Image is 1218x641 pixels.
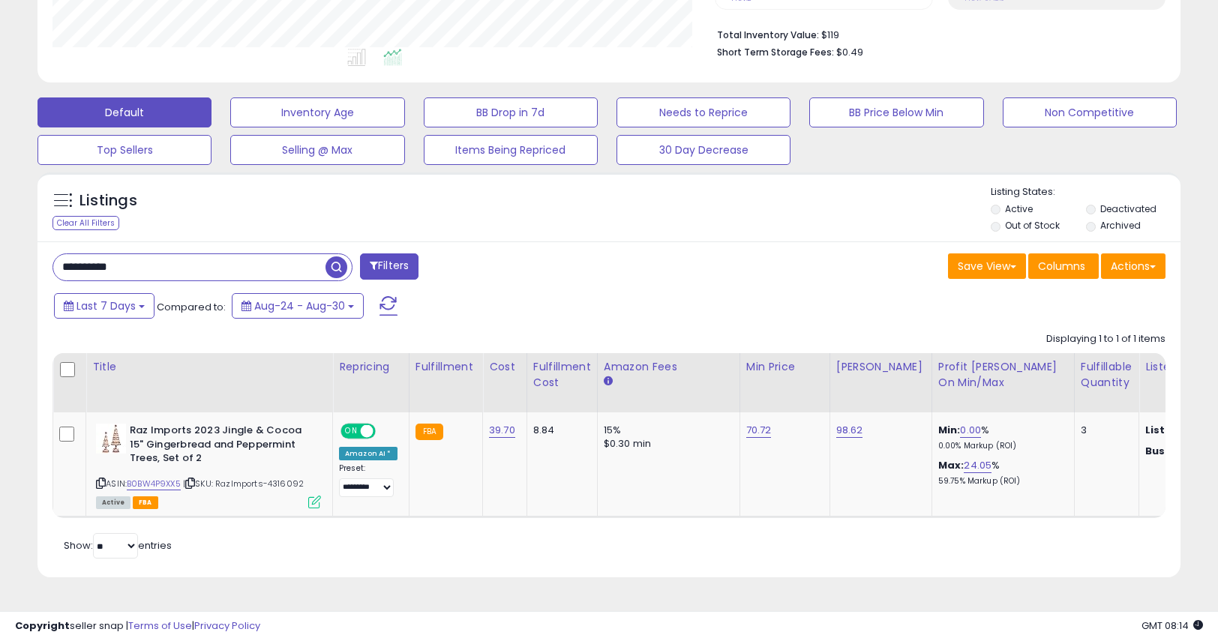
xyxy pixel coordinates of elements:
button: Non Competitive [1003,97,1177,127]
div: % [938,424,1063,451]
li: $119 [717,25,1154,43]
a: 24.05 [964,458,991,473]
span: Last 7 Days [76,298,136,313]
div: 3 [1081,424,1127,437]
button: Items Being Repriced [424,135,598,165]
span: Columns [1038,259,1085,274]
button: Needs to Reprice [616,97,790,127]
p: 59.75% Markup (ROI) [938,476,1063,487]
b: Max: [938,458,964,472]
b: Raz Imports 2023 Jingle & Cocoa 15" Gingerbread and Peppermint Trees, Set of 2 [130,424,312,469]
strong: Copyright [15,619,70,633]
div: Min Price [746,359,823,375]
span: Show: entries [64,538,172,553]
button: Columns [1028,253,1099,279]
a: Privacy Policy [194,619,260,633]
div: Displaying 1 to 1 of 1 items [1046,332,1165,346]
label: Archived [1100,219,1141,232]
div: Amazon AI * [339,447,397,460]
span: ON [342,425,361,438]
span: OFF [373,425,397,438]
div: % [938,459,1063,487]
div: Profit [PERSON_NAME] on Min/Max [938,359,1068,391]
b: Short Term Storage Fees: [717,46,834,58]
span: 2025-09-7 08:14 GMT [1141,619,1203,633]
div: Fulfillable Quantity [1081,359,1132,391]
span: Compared to: [157,300,226,314]
div: Fulfillment [415,359,476,375]
div: 15% [604,424,728,437]
small: Amazon Fees. [604,375,613,388]
a: 0.00 [960,423,981,438]
button: BB Price Below Min [809,97,983,127]
button: Selling @ Max [230,135,404,165]
div: Fulfillment Cost [533,359,591,391]
div: $0.30 min [604,437,728,451]
button: Last 7 Days [54,293,154,319]
a: 70.72 [746,423,772,438]
a: 98.62 [836,423,863,438]
button: Aug-24 - Aug-30 [232,293,364,319]
p: 0.00% Markup (ROI) [938,441,1063,451]
div: ASIN: [96,424,321,507]
button: Default [37,97,211,127]
h5: Listings [79,190,137,211]
b: Listed Price: [1145,423,1213,437]
span: Aug-24 - Aug-30 [254,298,345,313]
button: Top Sellers [37,135,211,165]
div: Repricing [339,359,403,375]
button: Filters [360,253,418,280]
small: FBA [415,424,443,440]
span: FBA [133,496,158,509]
div: seller snap | | [15,619,260,634]
div: Preset: [339,463,397,497]
label: Deactivated [1100,202,1156,215]
p: Listing States: [991,185,1180,199]
button: Actions [1101,253,1165,279]
div: Amazon Fees [604,359,733,375]
span: | SKU: RazImports-4316092 [183,478,304,490]
div: Clear All Filters [52,216,119,230]
div: Cost [489,359,520,375]
div: [PERSON_NAME] [836,359,925,375]
span: All listings currently available for purchase on Amazon [96,496,130,509]
button: Inventory Age [230,97,404,127]
b: Min: [938,423,961,437]
th: The percentage added to the cost of goods (COGS) that forms the calculator for Min & Max prices. [931,353,1074,412]
a: 39.70 [489,423,515,438]
label: Out of Stock [1005,219,1060,232]
button: Save View [948,253,1026,279]
a: Terms of Use [128,619,192,633]
div: Title [92,359,326,375]
button: 30 Day Decrease [616,135,790,165]
label: Active [1005,202,1033,215]
div: 8.84 [533,424,586,437]
img: 41PXxJyu77L._SL40_.jpg [96,424,126,454]
b: Total Inventory Value: [717,28,819,41]
button: BB Drop in 7d [424,97,598,127]
a: B0BW4P9XX5 [127,478,181,490]
span: $0.49 [836,45,863,59]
